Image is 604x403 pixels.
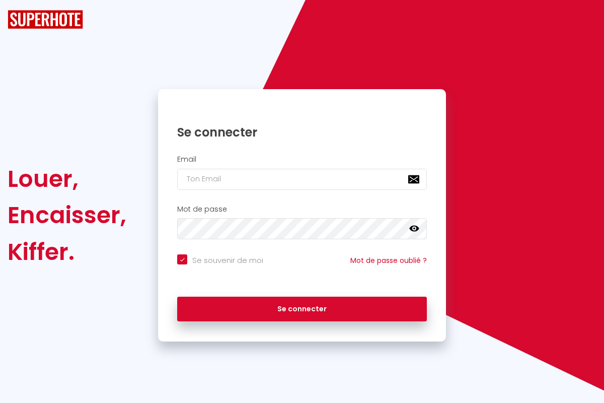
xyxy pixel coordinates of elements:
div: Kiffer. [8,234,126,270]
img: SuperHote logo [8,10,83,29]
input: Ton Email [177,169,427,190]
a: Mot de passe oublié ? [350,255,427,265]
h2: Email [177,155,427,164]
div: Encaisser, [8,197,126,233]
h2: Mot de passe [177,205,427,214]
button: Se connecter [177,297,427,322]
div: Louer, [8,161,126,197]
h1: Se connecter [177,124,427,140]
